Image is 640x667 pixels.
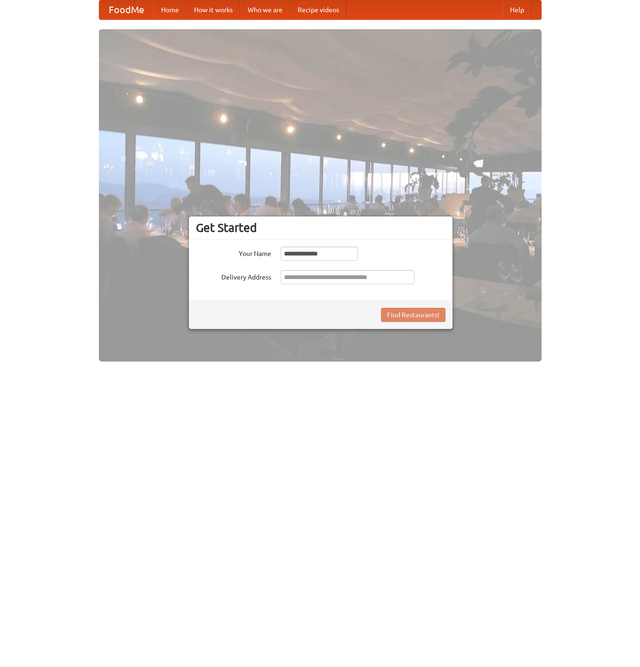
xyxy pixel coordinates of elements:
[196,247,271,258] label: Your Name
[502,0,532,19] a: Help
[240,0,290,19] a: Who we are
[99,0,154,19] a: FoodMe
[196,221,446,235] h3: Get Started
[196,270,271,282] label: Delivery Address
[290,0,347,19] a: Recipe videos
[186,0,240,19] a: How it works
[154,0,186,19] a: Home
[381,308,446,322] button: Find Restaurants!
